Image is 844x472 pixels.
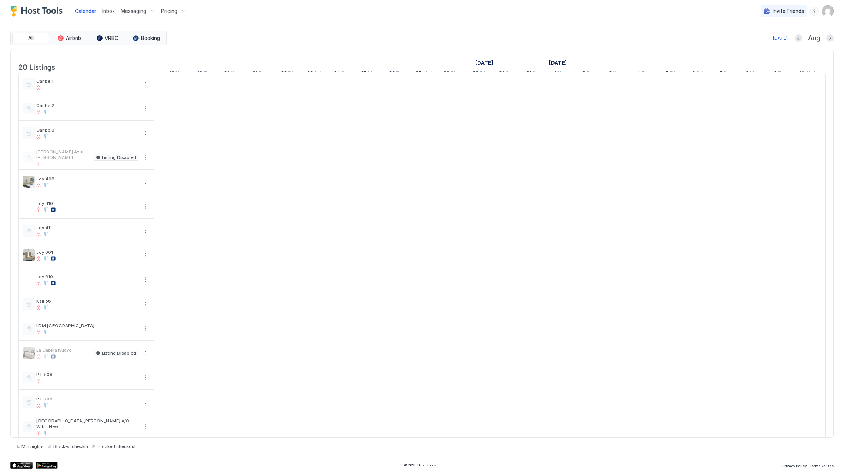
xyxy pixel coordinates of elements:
[231,70,241,77] span: Wed
[141,104,150,113] button: More options
[553,68,569,79] a: September 1, 2025
[258,70,267,77] span: Thu
[314,70,321,77] span: Sat
[141,129,150,137] button: More options
[222,68,242,79] a: August 20, 2025
[224,70,230,77] span: 20
[806,70,815,77] span: Wed
[36,149,91,160] span: [PERSON_NAME] Azul · [PERSON_NAME] Azul@Bocana [PERSON_NAME]☼3Brm☼Wifi☼Fully Equipped
[637,70,640,77] span: 4
[580,68,596,79] a: September 2, 2025
[547,57,569,68] a: September 1, 2025
[341,70,349,77] span: Sun
[389,70,395,77] span: 26
[251,68,269,79] a: August 21, 2025
[359,68,379,79] a: August 25, 2025
[782,461,807,469] a: Privacy Policy
[141,177,150,186] div: menu
[141,80,150,89] button: More options
[141,202,150,211] div: menu
[635,68,652,79] a: September 4, 2025
[175,70,185,77] span: Mon
[451,70,459,77] span: Thu
[23,274,35,286] div: listing image
[717,68,733,79] a: September 7, 2025
[170,70,174,77] span: 18
[670,70,675,77] span: Fri
[774,70,777,77] span: 9
[141,398,150,406] div: menu
[141,275,150,284] div: menu
[141,324,150,333] button: More options
[772,34,789,43] button: [DATE]
[141,422,150,431] div: menu
[664,68,677,79] a: September 5, 2025
[473,70,479,77] span: 29
[36,372,138,377] span: PT 508
[772,68,788,79] a: September 9, 2025
[141,251,150,260] button: More options
[141,373,150,382] div: menu
[613,70,623,77] span: Wed
[66,35,81,41] span: Airbnb
[36,462,58,469] a: Google Play Store
[746,70,749,77] span: 8
[141,422,150,431] button: More options
[808,34,820,43] span: Aug
[12,33,49,43] button: All
[23,249,35,261] div: listing image
[414,68,434,79] a: August 27, 2025
[141,251,150,260] div: menu
[826,34,834,42] button: Next month
[416,70,422,77] span: 27
[773,8,804,14] span: Invite Friends
[10,462,33,469] a: App Store
[36,103,138,108] span: Caribe 2
[141,398,150,406] button: More options
[23,200,35,212] div: listing image
[36,274,138,279] span: Joy 610
[497,68,515,79] a: August 30, 2025
[36,347,91,353] span: La Capilla Nuevo
[473,57,495,68] a: August 3, 2025
[499,70,505,77] span: 30
[252,70,257,77] span: 21
[666,70,669,77] span: 5
[387,68,406,79] a: August 26, 2025
[141,324,150,333] div: menu
[10,6,66,17] a: Host Tools Logo
[121,8,146,14] span: Messaging
[361,70,367,77] span: 25
[442,68,461,79] a: August 28, 2025
[36,127,138,133] span: Caribe 3
[75,8,96,14] span: Calendar
[582,70,585,77] span: 2
[279,68,295,79] a: August 22, 2025
[810,7,819,16] div: menu
[810,463,834,468] span: Terms Of Use
[141,80,150,89] div: menu
[641,70,650,77] span: Thu
[36,298,138,304] span: Kali 56
[692,70,695,77] span: 6
[795,34,802,42] button: Previous month
[557,70,567,77] span: Mon
[36,418,138,429] span: [GEOGRAPHIC_DATA][PERSON_NAME] A/C Wifi - New
[810,461,834,469] a: Terms Of Use
[161,8,177,14] span: Pricing
[36,396,138,402] span: PT 708
[53,443,88,449] span: Blocked checkin
[368,70,378,77] span: Mon
[782,463,807,468] span: Privacy Policy
[525,68,542,79] a: August 31, 2025
[198,70,202,77] span: 19
[305,68,323,79] a: August 23, 2025
[18,61,55,72] span: 20 Listings
[141,202,150,211] button: More options
[609,70,612,77] span: 3
[607,68,624,79] a: September 3, 2025
[168,68,187,79] a: August 18, 2025
[141,35,160,41] span: Booking
[404,463,436,468] span: © 2025 Host Tools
